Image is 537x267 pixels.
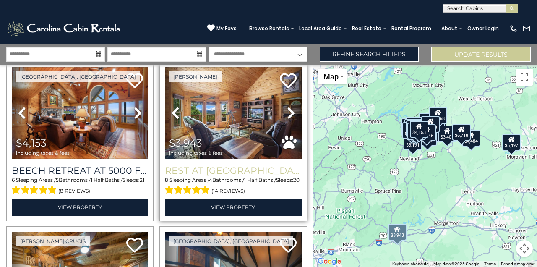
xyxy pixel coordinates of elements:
a: [PERSON_NAME] Crucis [16,236,90,246]
span: 5 [56,177,59,183]
img: mail-regular-white.png [522,24,531,33]
a: [GEOGRAPHIC_DATA], [GEOGRAPHIC_DATA] [16,71,140,82]
div: $3,401 [438,126,456,142]
span: including taxes & fees [169,150,223,156]
a: Real Estate [348,23,386,34]
a: Browse Rentals [245,23,293,34]
div: $4,953 [422,116,440,133]
button: Keyboard shortcuts [392,261,428,267]
span: 6 [12,177,15,183]
div: $3,644 [406,117,425,133]
h3: Rest at Mountain Crest [165,165,301,176]
span: Map data ©2025 Google [433,262,479,266]
a: [PERSON_NAME] [169,71,222,82]
div: $3,068 [429,107,447,124]
button: Map camera controls [516,240,533,257]
span: $3,943 [169,137,202,149]
div: $3,123 [419,113,438,130]
a: Report a map error [501,262,534,266]
div: $3,452 [406,120,425,137]
a: Beech Retreat at 5000 Feet [12,165,148,176]
a: Owner Login [463,23,503,34]
div: $5,497 [503,134,521,151]
div: $6,718 [452,124,471,141]
div: $4,484 [462,130,480,147]
a: Rental Program [387,23,435,34]
span: $4,153 [16,137,47,149]
div: $5,239 [407,123,425,140]
img: thumbnail_164001760.jpeg [12,67,148,159]
a: Add to favorites [280,237,297,255]
div: $7,614 [401,118,420,135]
span: Map [323,72,339,81]
span: 4 [209,177,212,183]
button: Toggle fullscreen view [516,69,533,86]
span: 8 [165,177,168,183]
div: $4,153 [410,121,428,138]
a: Add to favorites [280,72,297,90]
span: (8 reviews) [58,186,90,196]
a: Add to favorites [126,237,143,255]
span: 21 [140,177,144,183]
span: including taxes & fees [16,150,70,156]
div: Sleeping Areas / Bathrooms / Sleeps: [165,176,301,196]
span: 1 Half Baths / [244,177,276,183]
a: View Property [165,199,301,216]
a: My Favs [207,24,237,33]
a: Rest at [GEOGRAPHIC_DATA] [165,165,301,176]
img: thumbnail_164747674.jpeg [165,67,301,159]
a: Open this area in Google Maps (opens a new window) [315,256,343,267]
a: View Property [12,199,148,216]
div: $6,776 [408,123,426,139]
img: phone-regular-white.png [509,24,518,33]
div: $3,943 [388,224,407,241]
div: $3,191 [404,133,422,150]
span: 1 Half Baths / [91,177,123,183]
a: [GEOGRAPHIC_DATA], [GEOGRAPHIC_DATA] [169,236,293,246]
button: Update Results [431,47,531,62]
button: Change map style [318,69,347,84]
a: Refine Search Filters [320,47,419,62]
a: About [437,23,461,34]
a: Terms (opens in new tab) [484,262,496,266]
a: Local Area Guide [295,23,346,34]
img: White-1-2.png [6,20,123,37]
div: $4,516 [402,122,421,139]
div: $3,154 [404,119,423,136]
span: My Favs [216,25,237,32]
span: (14 reviews) [211,186,245,196]
span: 20 [293,177,300,183]
img: Google [315,256,343,267]
div: Sleeping Areas / Bathrooms / Sleeps: [12,176,148,196]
